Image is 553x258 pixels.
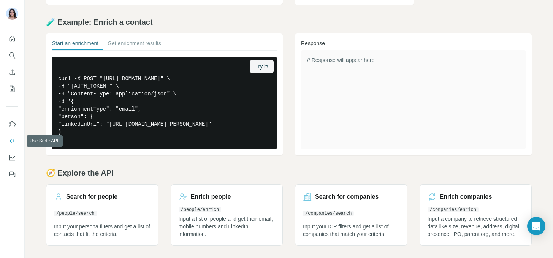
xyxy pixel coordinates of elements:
[6,8,18,20] img: Avatar
[303,211,354,216] code: /companies/search
[46,184,158,246] a: Search for people/people/searchInput your persona filters and get a list of contacts that fit the...
[66,192,117,201] h3: Search for people
[6,117,18,131] button: Use Surfe on LinkedIn
[428,207,479,212] code: /companies/enrich
[6,65,18,79] button: Enrich CSV
[420,184,532,246] a: Enrich companies/companies/enrichInput a company to retrieve structured data like size, revenue, ...
[6,82,18,96] button: My lists
[307,57,374,63] span: // Response will appear here
[303,223,399,238] p: Input your ICP filters and get a list of companies that match your criteria.
[46,168,532,178] h2: 🧭 Explore the API
[54,211,97,216] code: /people/search
[171,184,283,246] a: Enrich people/people/enrichInput a list of people and get their email, mobile numbers and LinkedI...
[179,207,222,212] code: /people/enrich
[179,215,275,238] p: Input a list of people and get their email, mobile numbers and LinkedIn information.
[301,40,526,47] h3: Response
[6,32,18,46] button: Quick start
[250,60,274,73] button: Try it!
[315,192,379,201] h3: Search for companies
[191,192,231,201] h3: Enrich people
[54,223,151,238] p: Input your persona filters and get a list of contacts that fit the criteria.
[6,168,18,181] button: Feedback
[6,134,18,148] button: Use Surfe API
[527,217,545,235] div: Open Intercom Messenger
[440,192,492,201] h3: Enrich companies
[428,215,524,238] p: Input a company to retrieve structured data like size, revenue, address, digital presence, IPO, p...
[52,57,277,149] pre: curl -X POST "[URL][DOMAIN_NAME]" \ -H "[AUTH_TOKEN]" \ -H "Content-Type: application/json" \ -d ...
[295,184,407,246] a: Search for companies/companies/searchInput your ICP filters and get a list of companies that matc...
[46,17,532,27] h2: 🧪 Example: Enrich a contact
[6,151,18,165] button: Dashboard
[52,40,98,50] button: Start an enrichment
[108,40,161,50] button: Get enrichment results
[255,63,268,70] span: Try it!
[6,49,18,62] button: Search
